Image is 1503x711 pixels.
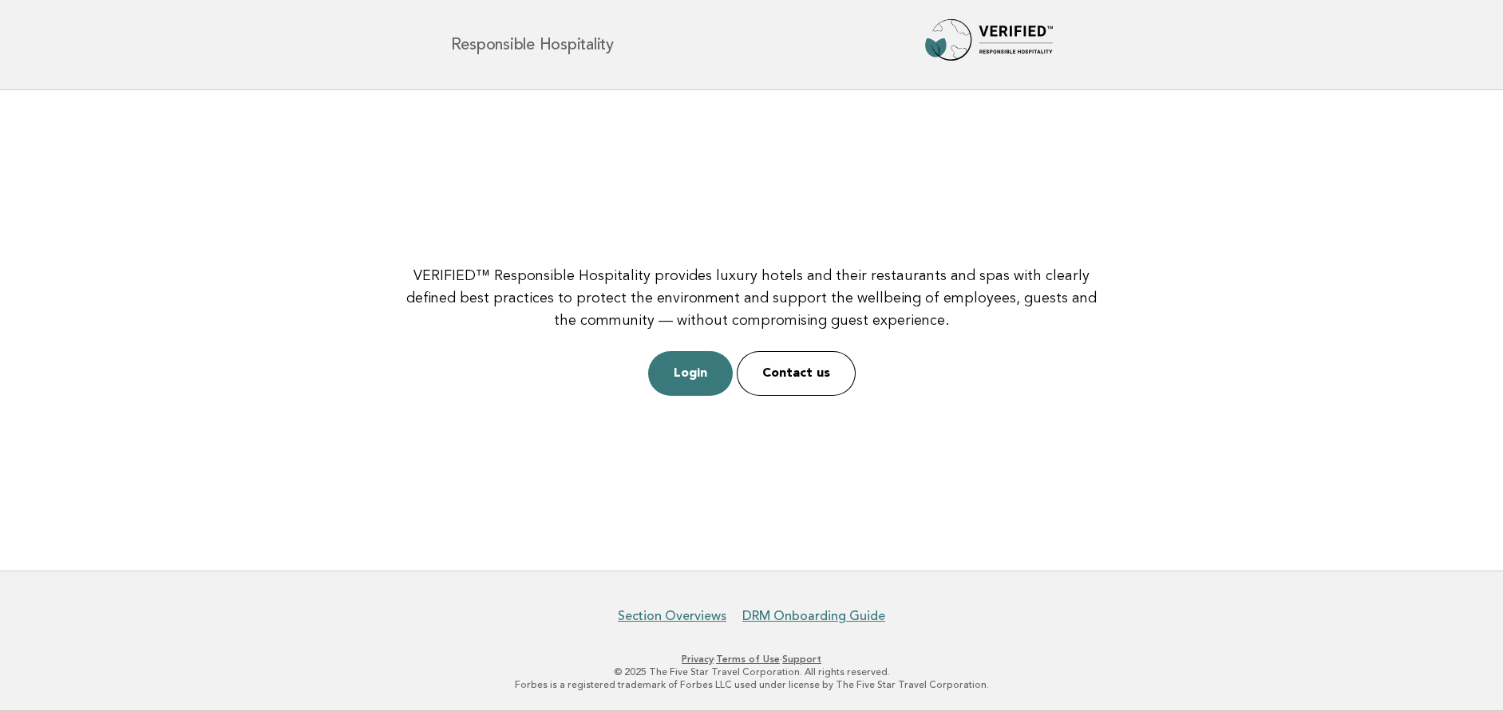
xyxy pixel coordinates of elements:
p: VERIFIED™ Responsible Hospitality provides luxury hotels and their restaurants and spas with clea... [395,265,1109,332]
p: Forbes is a registered trademark of Forbes LLC used under license by The Five Star Travel Corpora... [263,678,1240,691]
p: © 2025 The Five Star Travel Corporation. All rights reserved. [263,666,1240,678]
a: Terms of Use [716,654,780,665]
a: DRM Onboarding Guide [742,608,885,624]
h1: Responsible Hospitality [451,37,614,53]
p: · · [263,653,1240,666]
a: Support [782,654,821,665]
a: Privacy [682,654,714,665]
img: Forbes Travel Guide [925,19,1053,70]
a: Contact us [737,351,856,396]
a: Login [648,351,733,396]
a: Section Overviews [618,608,726,624]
